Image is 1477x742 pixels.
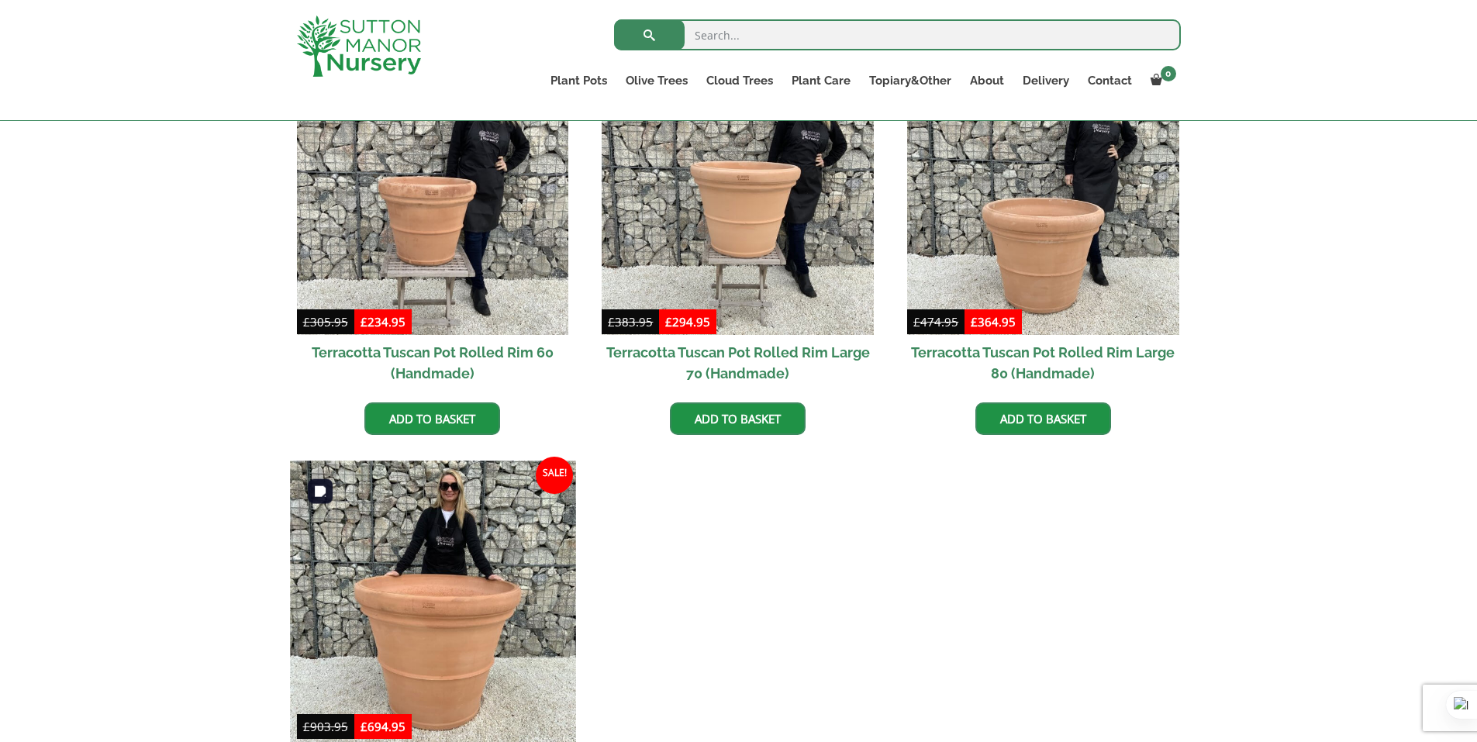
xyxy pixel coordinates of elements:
[971,314,1016,330] bdi: 364.95
[614,19,1181,50] input: Search...
[364,402,500,435] a: Add to basket: “Terracotta Tuscan Pot Rolled Rim 60 (Handmade)”
[913,314,920,330] span: £
[536,457,573,494] span: Sale!
[971,314,978,330] span: £
[665,314,710,330] bdi: 294.95
[665,314,672,330] span: £
[297,64,569,336] img: Terracotta Tuscan Pot Rolled Rim 60 (Handmade)
[1078,70,1141,91] a: Contact
[297,16,421,77] img: logo
[303,314,310,330] span: £
[670,402,806,435] a: Add to basket: “Terracotta Tuscan Pot Rolled Rim Large 70 (Handmade)”
[1161,66,1176,81] span: 0
[361,314,405,330] bdi: 234.95
[1013,70,1078,91] a: Delivery
[297,64,569,392] a: Sale! Terracotta Tuscan Pot Rolled Rim 60 (Handmade)
[303,719,310,734] span: £
[907,335,1179,391] h2: Terracotta Tuscan Pot Rolled Rim Large 80 (Handmade)
[782,70,860,91] a: Plant Care
[602,64,874,336] img: Terracotta Tuscan Pot Rolled Rim Large 70 (Handmade)
[697,70,782,91] a: Cloud Trees
[361,719,368,734] span: £
[907,64,1179,392] a: Sale! Terracotta Tuscan Pot Rolled Rim Large 80 (Handmade)
[907,64,1179,336] img: Terracotta Tuscan Pot Rolled Rim Large 80 (Handmade)
[608,314,653,330] bdi: 383.95
[361,314,368,330] span: £
[303,719,348,734] bdi: 903.95
[297,335,569,391] h2: Terracotta Tuscan Pot Rolled Rim 60 (Handmade)
[361,719,405,734] bdi: 694.95
[1141,70,1181,91] a: 0
[913,314,958,330] bdi: 474.95
[602,64,874,392] a: Sale! Terracotta Tuscan Pot Rolled Rim Large 70 (Handmade)
[303,314,348,330] bdi: 305.95
[975,402,1111,435] a: Add to basket: “Terracotta Tuscan Pot Rolled Rim Large 80 (Handmade)”
[961,70,1013,91] a: About
[860,70,961,91] a: Topiary&Other
[541,70,616,91] a: Plant Pots
[608,314,615,330] span: £
[616,70,697,91] a: Olive Trees
[602,335,874,391] h2: Terracotta Tuscan Pot Rolled Rim Large 70 (Handmade)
